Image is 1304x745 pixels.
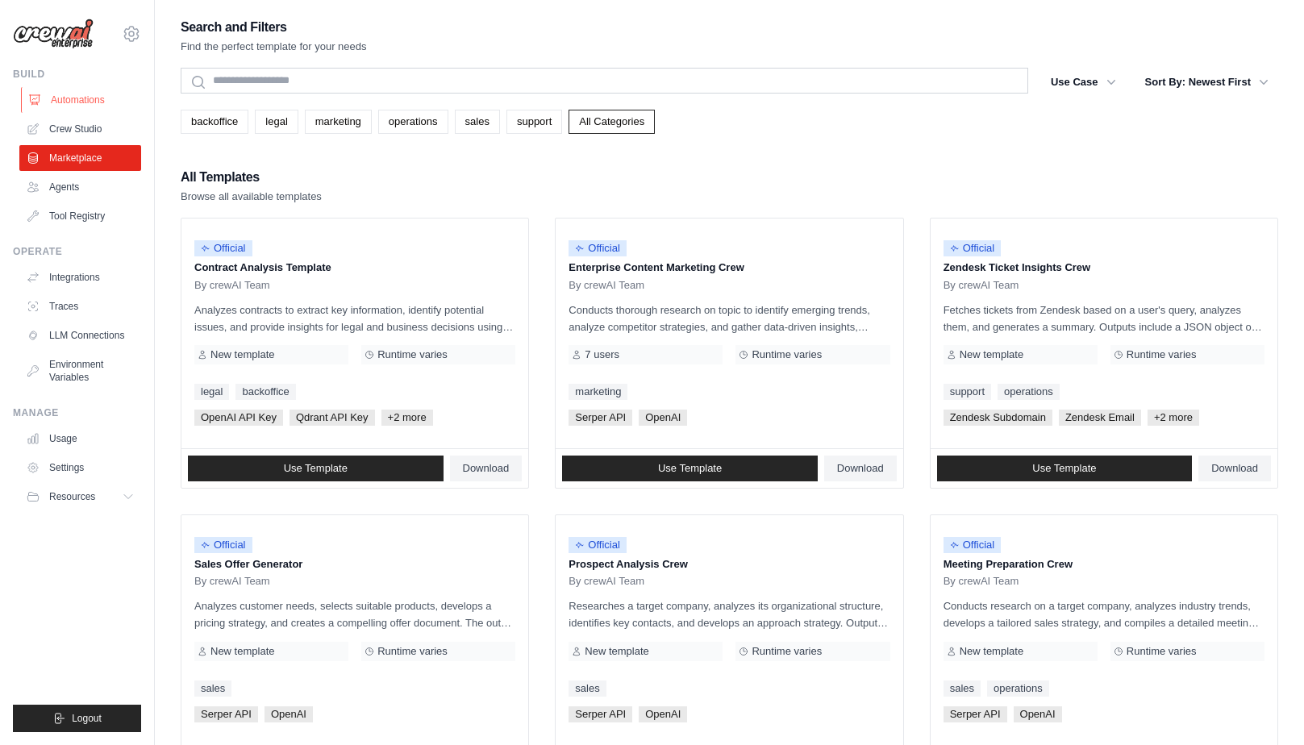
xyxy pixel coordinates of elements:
[255,110,298,134] a: legal
[194,279,270,292] span: By crewAI Team
[13,19,94,49] img: Logo
[13,245,141,258] div: Operate
[944,302,1264,335] p: Fetches tickets from Zendesk based on a user's query, analyzes them, and generates a summary. Out...
[987,680,1049,697] a: operations
[19,264,141,290] a: Integrations
[1127,348,1197,361] span: Runtime varies
[378,110,448,134] a: operations
[569,597,889,631] p: Researches a target company, analyzes its organizational structure, identifies key contacts, and ...
[305,110,372,134] a: marketing
[639,410,687,426] span: OpenAI
[824,456,897,481] a: Download
[188,456,444,481] a: Use Template
[19,323,141,348] a: LLM Connections
[450,456,523,481] a: Download
[235,384,295,400] a: backoffice
[284,462,348,475] span: Use Template
[194,260,515,276] p: Contract Analysis Template
[19,426,141,452] a: Usage
[944,556,1264,572] p: Meeting Preparation Crew
[19,116,141,142] a: Crew Studio
[752,645,822,658] span: Runtime varies
[944,680,981,697] a: sales
[569,260,889,276] p: Enterprise Content Marketing Crew
[194,240,252,256] span: Official
[210,348,274,361] span: New template
[569,556,889,572] p: Prospect Analysis Crew
[194,556,515,572] p: Sales Offer Generator
[19,293,141,319] a: Traces
[569,279,644,292] span: By crewAI Team
[13,406,141,419] div: Manage
[181,16,367,39] h2: Search and Filters
[1032,462,1096,475] span: Use Template
[569,706,632,722] span: Serper API
[944,706,1007,722] span: Serper API
[837,462,884,475] span: Download
[19,203,141,229] a: Tool Registry
[944,240,1002,256] span: Official
[194,384,229,400] a: legal
[194,302,515,335] p: Analyzes contracts to extract key information, identify potential issues, and provide insights fo...
[19,145,141,171] a: Marketplace
[1041,68,1126,97] button: Use Case
[658,462,722,475] span: Use Template
[944,597,1264,631] p: Conducts research on a target company, analyzes industry trends, develops a tailored sales strate...
[960,645,1023,658] span: New template
[944,575,1019,588] span: By crewAI Team
[194,680,231,697] a: sales
[569,537,627,553] span: Official
[1198,456,1271,481] a: Download
[194,537,252,553] span: Official
[381,410,433,426] span: +2 more
[1148,410,1199,426] span: +2 more
[944,410,1052,426] span: Zendesk Subdomain
[569,240,627,256] span: Official
[181,189,322,205] p: Browse all available templates
[194,575,270,588] span: By crewAI Team
[506,110,562,134] a: support
[463,462,510,475] span: Download
[569,302,889,335] p: Conducts thorough research on topic to identify emerging trends, analyze competitor strategies, a...
[1014,706,1062,722] span: OpenAI
[569,680,606,697] a: sales
[194,410,283,426] span: OpenAI API Key
[944,279,1019,292] span: By crewAI Team
[944,384,991,400] a: support
[181,166,322,189] h2: All Templates
[194,706,258,722] span: Serper API
[210,645,274,658] span: New template
[562,456,818,481] a: Use Template
[194,597,515,631] p: Analyzes customer needs, selects suitable products, develops a pricing strategy, and creates a co...
[960,348,1023,361] span: New template
[944,537,1002,553] span: Official
[49,490,95,503] span: Resources
[937,456,1193,481] a: Use Template
[752,348,822,361] span: Runtime varies
[585,645,648,658] span: New template
[569,384,627,400] a: marketing
[585,348,619,361] span: 7 users
[13,68,141,81] div: Build
[569,575,644,588] span: By crewAI Team
[19,352,141,390] a: Environment Variables
[72,712,102,725] span: Logout
[998,384,1060,400] a: operations
[569,110,655,134] a: All Categories
[1211,462,1258,475] span: Download
[290,410,375,426] span: Qdrant API Key
[1127,645,1197,658] span: Runtime varies
[455,110,500,134] a: sales
[1059,410,1141,426] span: Zendesk Email
[377,645,448,658] span: Runtime varies
[19,484,141,510] button: Resources
[1135,68,1278,97] button: Sort By: Newest First
[944,260,1264,276] p: Zendesk Ticket Insights Crew
[13,705,141,732] button: Logout
[377,348,448,361] span: Runtime varies
[639,706,687,722] span: OpenAI
[569,410,632,426] span: Serper API
[181,39,367,55] p: Find the perfect template for your needs
[19,174,141,200] a: Agents
[265,706,313,722] span: OpenAI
